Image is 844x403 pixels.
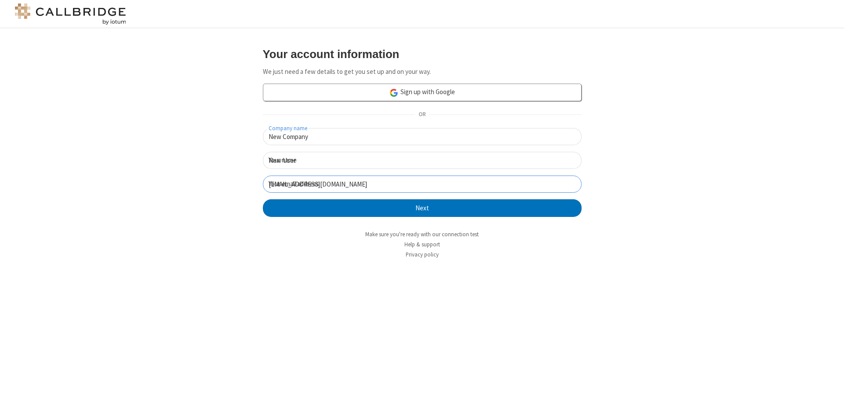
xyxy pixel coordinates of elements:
[415,109,429,121] span: OR
[263,128,582,145] input: Company name
[404,241,440,248] a: Help & support
[263,152,582,169] input: Your name
[263,67,582,77] p: We just need a few details to get you set up and on your way.
[13,4,127,25] img: logo@2x.png
[263,199,582,217] button: Next
[406,251,439,258] a: Privacy policy
[389,88,399,98] img: google-icon.png
[263,176,582,193] input: Your email address
[263,84,582,101] a: Sign up with Google
[365,231,479,238] a: Make sure you're ready with our connection test
[263,48,582,60] h3: Your account information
